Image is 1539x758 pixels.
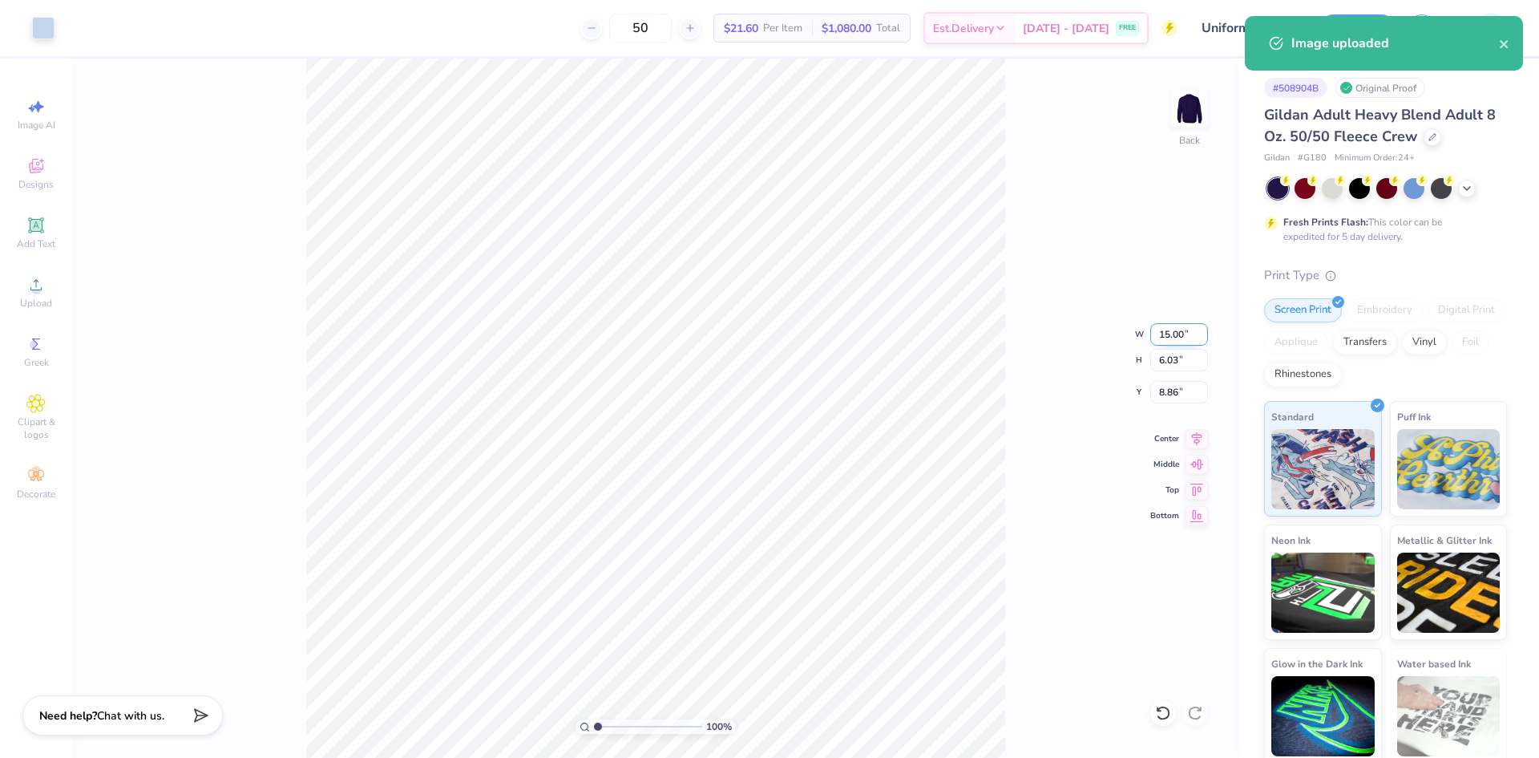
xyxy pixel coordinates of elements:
[24,356,49,369] span: Greek
[1397,532,1492,549] span: Metallic & Glitter Ink
[1333,330,1397,355] div: Transfers
[1402,330,1447,355] div: Vinyl
[724,20,758,37] span: $21.60
[1283,215,1480,244] div: This color can be expedited for 5 day delivery.
[933,20,994,37] span: Est. Delivery
[1150,433,1179,444] span: Center
[1271,532,1311,549] span: Neon Ink
[1264,363,1342,387] div: Rhinestones
[876,20,900,37] span: Total
[1023,20,1109,37] span: [DATE] - [DATE]
[822,20,871,37] span: $1,080.00
[706,719,732,734] span: 100 %
[18,119,55,132] span: Image AI
[1264,298,1342,322] div: Screen Print
[1291,34,1499,53] div: Image uploaded
[1119,22,1136,34] span: FREE
[1347,298,1423,322] div: Embroidery
[17,488,55,501] span: Decorate
[1179,133,1200,148] div: Back
[1150,459,1179,470] span: Middle
[1335,152,1415,165] span: Minimum Order: 24 +
[1264,105,1496,146] span: Gildan Adult Heavy Blend Adult 8 Oz. 50/50 Fleece Crew
[20,297,52,310] span: Upload
[1271,676,1375,756] img: Glow in the Dark Ink
[1335,78,1425,98] div: Original Proof
[1271,408,1314,425] span: Standard
[1452,330,1489,355] div: Foil
[18,178,54,191] span: Designs
[1264,152,1290,165] span: Gildan
[1397,553,1501,633] img: Metallic & Glitter Ink
[609,14,672,43] input: – –
[1397,655,1471,672] span: Water based Ink
[1264,330,1328,355] div: Applique
[1298,152,1327,165] span: # G180
[1397,408,1431,425] span: Puff Ink
[1283,216,1368,229] strong: Fresh Prints Flash:
[1150,484,1179,496] span: Top
[1428,298,1505,322] div: Digital Print
[1150,510,1179,521] span: Bottom
[97,708,164,724] span: Chat with us.
[1271,429,1375,509] img: Standard
[1499,34,1510,53] button: close
[8,415,64,441] span: Clipart & logos
[1190,12,1307,44] input: Untitled Design
[1271,553,1375,633] img: Neon Ink
[17,237,55,250] span: Add Text
[763,20,802,37] span: Per Item
[1173,93,1206,125] img: Back
[1264,78,1327,98] div: # 508904B
[1397,676,1501,756] img: Water based Ink
[1397,429,1501,509] img: Puff Ink
[1264,266,1507,285] div: Print Type
[39,708,97,724] strong: Need help?
[1271,655,1363,672] span: Glow in the Dark Ink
